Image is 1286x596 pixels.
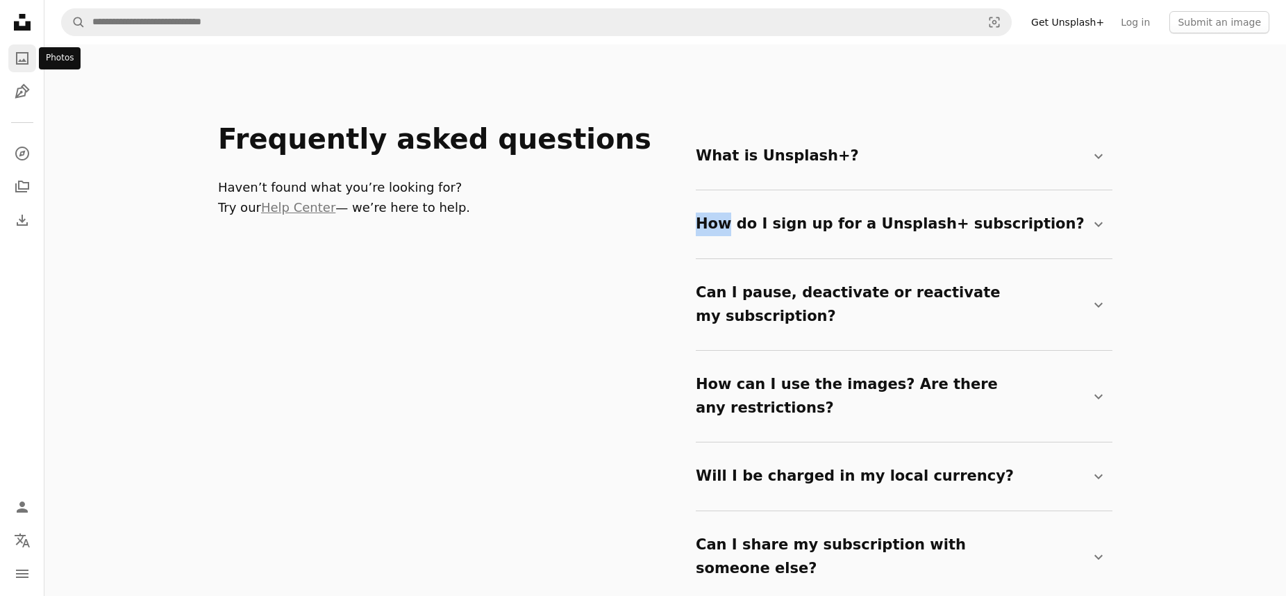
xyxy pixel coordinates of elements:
[696,522,1107,591] summary: Can I share my subscription with someone else?
[8,140,36,167] a: Explore
[261,200,335,215] a: Help Center
[696,362,1107,431] summary: How can I use the images? Are there any restrictions?
[696,133,1107,179] summary: What is Unsplash+?
[1169,11,1269,33] button: Submit an image
[8,8,36,39] a: Home — Unsplash
[696,454,1107,499] summary: Will I be charged in my local currency?
[61,8,1012,36] form: Find visuals sitewide
[1112,11,1158,33] a: Log in
[8,560,36,588] button: Menu
[8,493,36,521] a: Log in / Sign up
[696,270,1107,339] summary: Can I pause, deactivate or reactivate my subscription?
[8,206,36,234] a: Download History
[218,122,679,156] h3: Frequently asked questions
[696,201,1107,247] summary: How do I sign up for a Unsplash+ subscription?
[218,178,679,218] p: Haven’t found what you’re looking for? Try our — we’re here to help.
[8,44,36,72] a: Photos
[8,173,36,201] a: Collections
[1023,11,1112,33] a: Get Unsplash+
[8,78,36,106] a: Illustrations
[978,9,1011,35] button: Visual search
[62,9,85,35] button: Search Unsplash
[8,527,36,554] button: Language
